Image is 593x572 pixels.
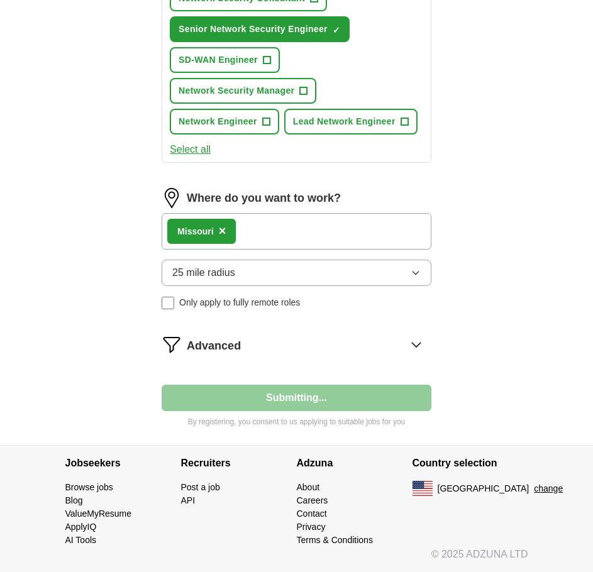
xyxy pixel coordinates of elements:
[181,495,196,505] a: API
[219,224,226,238] span: ×
[284,109,418,135] button: Lead Network Engineer
[65,482,113,492] a: Browse jobs
[297,522,326,532] a: Privacy
[179,115,257,128] span: Network Engineer
[179,23,328,36] span: Senior Network Security Engineer
[177,225,214,238] div: ssouri
[297,495,328,505] a: Careers
[534,482,563,495] button: change
[170,109,279,135] button: Network Engineer
[162,188,182,208] img: location.png
[172,265,235,280] span: 25 mile radius
[179,53,258,67] span: SD-WAN Engineer
[65,495,83,505] a: Blog
[162,334,182,355] img: filter
[162,260,431,286] button: 25 mile radius
[162,297,174,309] input: Only apply to fully remote roles
[413,481,433,496] img: US flag
[297,509,327,519] a: Contact
[181,482,220,492] a: Post a job
[65,522,97,532] a: ApplyIQ
[170,16,350,42] button: Senior Network Security Engineer✓
[297,482,320,492] a: About
[55,547,538,572] div: © 2025 ADZUNA LTD
[162,416,431,427] p: By registering, you consent to us applying to suitable jobs for you
[333,25,340,35] span: ✓
[170,142,211,157] button: Select all
[179,84,294,97] span: Network Security Manager
[187,338,241,355] span: Advanced
[177,226,187,236] strong: Mi
[293,115,396,128] span: Lead Network Engineer
[162,385,431,411] button: Submitting...
[65,509,132,519] a: ValueMyResume
[438,482,529,495] span: [GEOGRAPHIC_DATA]
[170,47,280,73] button: SD-WAN Engineer
[187,190,341,207] label: Where do you want to work?
[65,535,97,545] a: AI Tools
[413,446,528,481] h4: Country selection
[179,296,300,309] span: Only apply to fully remote roles
[170,78,316,104] button: Network Security Manager
[297,535,373,545] a: Terms & Conditions
[219,222,226,241] button: ×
